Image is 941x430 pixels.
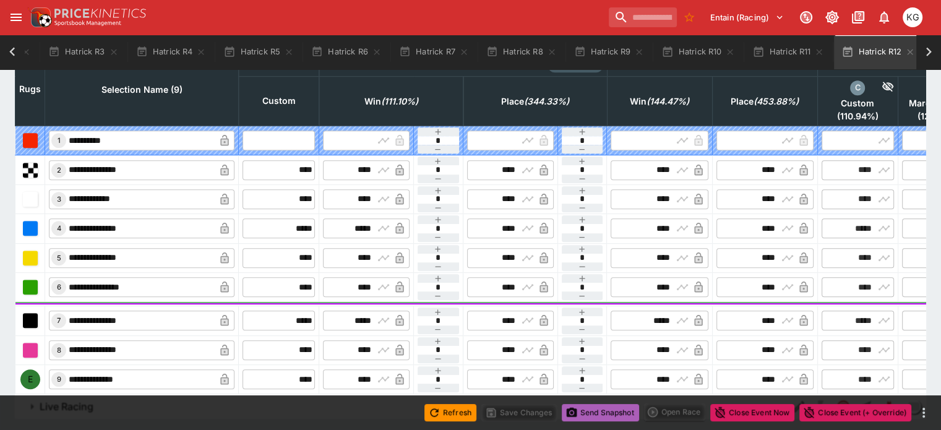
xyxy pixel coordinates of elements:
[15,53,45,126] th: Rugs
[55,136,63,145] span: 1
[703,7,791,27] button: Select Tenant
[54,346,64,355] span: 8
[392,35,476,69] button: Hatrick R7
[424,404,476,421] button: Refresh
[754,94,799,109] em: ( 453.88 %)
[524,94,569,109] em: ( 344.33 %)
[916,405,931,420] button: more
[873,6,895,28] button: Notifications
[27,5,52,30] img: PriceKinetics Logo
[850,80,865,95] div: custom
[15,394,788,419] button: Live Racing
[834,35,922,69] button: Hatrick R12
[488,94,583,109] span: excl. Emergencies (299.88%)
[351,94,432,109] span: excl. Emergencies (99.97%)
[865,80,894,95] div: Hide Competitor
[799,404,911,421] button: Close Event (+ Override)
[381,94,418,109] em: ( 111.10 %)
[20,369,40,389] div: E
[5,6,27,28] button: open drawer
[847,6,869,28] button: Documentation
[129,35,214,69] button: Hatrick R4
[54,20,121,26] img: Sportsbook Management
[54,9,146,18] img: PriceKinetics
[479,35,564,69] button: Hatrick R8
[216,35,301,69] button: Hatrick R5
[567,35,652,69] button: Hatrick R9
[647,94,689,109] em: ( 144.47 %)
[679,7,699,27] button: No Bookmarks
[717,94,812,109] span: excl. Emergencies (395.05%)
[54,283,64,291] span: 6
[41,35,126,69] button: Hatrick R3
[54,166,64,174] span: 2
[745,35,831,69] button: Hatrick R11
[609,7,677,27] input: search
[644,403,705,421] div: split button
[822,98,894,109] span: Custom
[304,35,389,69] button: Hatrick R6
[877,394,901,419] a: df6b99a9-77a2-44a6-90f2-02c6dd731038
[54,316,63,325] span: 7
[54,195,64,204] span: 3
[795,6,817,28] button: Connected to PK
[54,254,64,262] span: 5
[54,375,64,384] span: 9
[239,76,319,126] th: Custom
[562,404,639,421] button: Send Snapshot
[88,82,196,97] span: Selection Name (9)
[654,35,742,69] button: Hatrick R10
[899,4,926,31] button: Kevin Gutschlag
[822,80,894,122] div: excl. Emergencies (99.83%)
[821,6,843,28] button: Toggle light/dark mode
[710,404,794,421] button: Close Event Now
[903,7,922,27] div: Kevin Gutschlag
[54,224,64,233] span: 4
[822,111,894,122] span: ( 110.94 %)
[616,94,703,109] span: excl. Emergencies (129.09%)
